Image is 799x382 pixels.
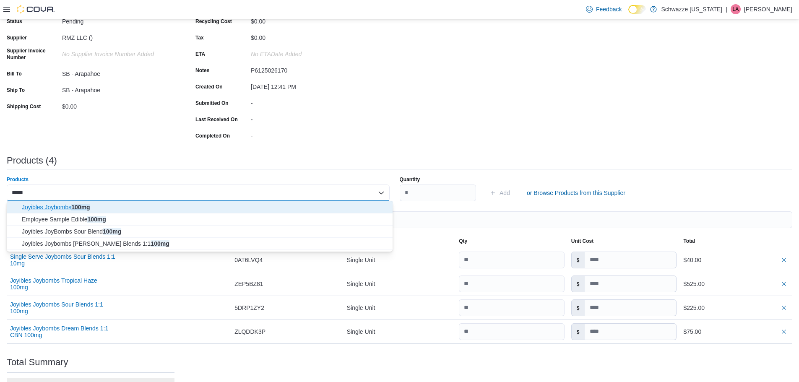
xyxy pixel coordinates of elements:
[251,129,363,139] div: -
[731,4,741,14] div: Libby Aragon
[62,83,174,94] div: SB - Arapahoe
[7,226,393,238] button: Joyibles JoyBombs Sour Blend 100mg
[7,156,57,166] h3: Products (4)
[251,15,363,25] div: $0.00
[400,176,420,183] label: Quantity
[500,189,510,197] span: Add
[7,357,68,367] h3: Total Summary
[527,189,625,197] span: or Browse Products from this Supplier
[726,4,727,14] p: |
[596,5,622,13] span: Feedback
[251,64,363,74] div: P6125026170
[7,18,22,25] label: Status
[7,213,393,226] button: Employee Sample Edible 100mg
[195,100,229,107] label: Submitted On
[62,100,174,110] div: $0.00
[661,4,722,14] p: Schwazze [US_STATE]
[572,324,585,340] label: $
[251,113,363,123] div: -
[486,185,513,201] button: Add
[344,323,456,340] div: Single Unit
[572,300,585,316] label: $
[7,176,29,183] label: Products
[7,201,393,250] div: Choose from the following options
[10,253,116,267] button: Single Serve Joybombs Sour Blends 1:1 10mg
[571,238,593,244] span: Unit Cost
[234,255,263,265] span: 0AT6LVQ4
[683,327,789,337] div: $75.00
[572,252,585,268] label: $
[459,238,467,244] span: Qty
[62,15,174,25] div: Pending
[7,34,27,41] label: Supplier
[744,4,792,14] p: [PERSON_NAME]
[683,279,789,289] div: $525.00
[195,83,223,90] label: Created On
[628,5,646,14] input: Dark Mode
[234,303,264,313] span: 5DRP1ZY2
[234,327,265,337] span: ZLQDDK3P
[568,234,680,248] button: Unit Cost
[62,31,174,41] div: RMZ LLC ()
[523,185,629,201] button: or Browse Products from this Supplier
[195,18,232,25] label: Recycling Cost
[17,5,55,13] img: Cova
[251,31,363,41] div: $0.00
[251,80,363,90] div: [DATE] 12:41 PM
[195,67,209,74] label: Notes
[10,301,116,314] button: Joyibles Joybombs Sour Blends 1:1 100mg
[7,201,393,213] button: Joyibles Joybombs 100mg
[344,275,456,292] div: Single Unit
[7,87,25,94] label: Ship To
[10,325,116,338] button: Joyibles Joybombs Dream Blends 1:1 CBN 100mg
[572,276,585,292] label: $
[583,1,625,18] a: Feedback
[195,51,205,57] label: ETA
[455,234,568,248] button: Qty
[10,277,116,291] button: Joyibles Joybombs Tropical Haze 100mg
[680,234,792,248] button: Total
[7,103,41,110] label: Shipping Cost
[378,190,385,196] button: Close list of options
[251,47,363,57] div: No ETADate added
[344,234,456,248] button: Unit
[344,252,456,268] div: Single Unit
[683,255,789,265] div: $40.00
[195,34,204,41] label: Tax
[733,4,739,14] span: LA
[195,116,238,123] label: Last Received On
[234,279,263,289] span: ZEP5BZ81
[7,47,59,61] label: Supplier Invoice Number
[7,70,22,77] label: Bill To
[195,133,230,139] label: Completed On
[251,96,363,107] div: -
[7,238,393,250] button: Joyibles Joybombs Berry Blends 1:1 100mg
[344,299,456,316] div: Single Unit
[62,67,174,77] div: SB - Arapahoe
[683,238,695,244] span: Total
[683,303,789,313] div: $225.00
[62,47,174,57] div: No Supplier Invoice Number added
